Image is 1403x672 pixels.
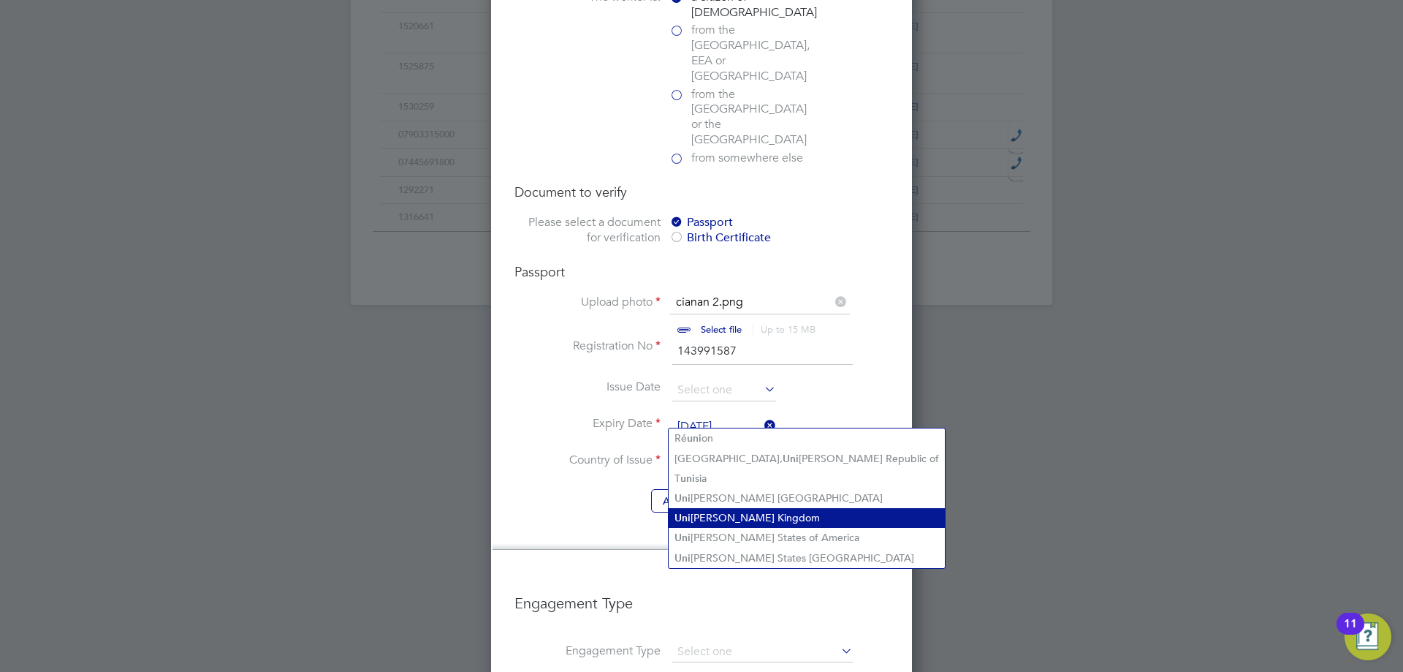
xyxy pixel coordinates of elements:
span: from somewhere else [691,151,803,166]
li: [PERSON_NAME] States [GEOGRAPHIC_DATA] [669,548,945,568]
b: uni [687,432,701,445]
button: Add document [651,489,745,513]
li: Ré on [669,429,945,448]
label: Country of Issue [514,453,661,468]
button: Open Resource Center, 11 new notifications [1345,614,1391,660]
input: Select one [672,380,776,401]
b: Uni [674,532,691,544]
b: uni [680,472,695,485]
span: from the [GEOGRAPHIC_DATA] or the [GEOGRAPHIC_DATA] [691,87,815,148]
div: Passport [669,215,889,230]
input: Select one [672,642,853,662]
li: T sia [669,469,945,488]
b: Uni [674,512,691,524]
div: Birth Certificate [669,230,889,246]
input: Select one [672,416,776,438]
li: [GEOGRAPHIC_DATA], [PERSON_NAME] Republic of [669,449,945,469]
div: 11 [1344,624,1357,643]
li: [PERSON_NAME] Kingdom [669,508,945,528]
b: Uni [674,552,691,565]
label: Issue Date [514,380,661,395]
b: Uni [674,492,691,505]
span: from the [GEOGRAPHIC_DATA], EEA or [GEOGRAPHIC_DATA] [691,23,815,83]
li: [PERSON_NAME] [GEOGRAPHIC_DATA] [669,488,945,508]
li: [PERSON_NAME] States of America [669,528,945,548]
h4: Document to verify [514,184,889,200]
h3: Engagement Type [514,579,889,613]
label: Engagement Type [514,643,661,659]
label: Upload photo [514,295,661,310]
label: Expiry Date [514,416,661,431]
label: Registration No [514,339,661,354]
b: Uni [783,453,799,465]
label: Please select a document for verification [514,215,661,246]
h4: Passport [514,263,889,280]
